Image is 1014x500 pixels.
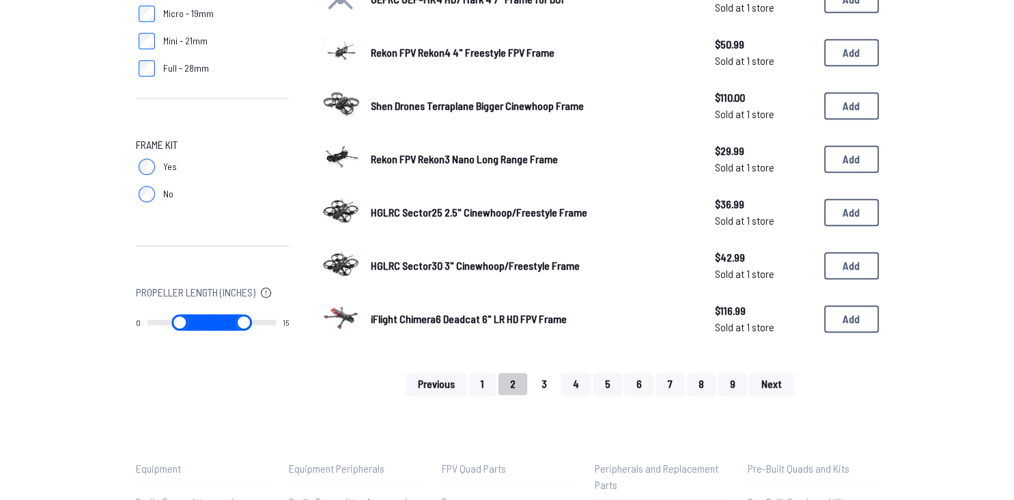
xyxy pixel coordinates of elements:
span: Mini - 21mm [163,34,208,48]
a: Rekon FPV Rekon3 Nano Long Range Frame [371,151,693,167]
a: iFlight Chimera6 Deadcat 6" LR HD FPV Frame [371,311,693,327]
button: Add [824,305,879,333]
button: Next [750,373,793,395]
button: Previous [406,373,466,395]
span: $110.00 [715,89,813,106]
span: Sold at 1 store [715,106,813,122]
span: $50.99 [715,36,813,53]
button: 9 [718,373,747,395]
button: Add [824,252,879,279]
span: Sold at 1 store [715,159,813,176]
a: image [322,31,360,74]
span: iFlight Chimera6 Deadcat 6" LR HD FPV Frame [371,312,567,325]
span: $42.99 [715,249,813,266]
a: image [322,191,360,234]
a: image [322,298,360,340]
span: Rekon FPV Rekon4 4" Freestyle FPV Frame [371,46,554,59]
button: Add [824,39,879,66]
span: Propeller Length (Inches) [136,284,255,301]
span: HGLRC Sector30 3" Cinewhoop/Freestyle Frame [371,259,580,272]
span: Micro - 19mm [163,7,214,20]
button: 6 [625,373,653,395]
span: Full - 28mm [163,61,209,75]
input: Mini - 21mm [139,33,155,49]
a: Shen Drones Terraplane Bigger Cinewhoop Frame [371,98,693,114]
span: Sold at 1 store [715,53,813,69]
span: HGLRC Sector25 2.5" Cinewhoop/Freestyle Frame [371,206,587,219]
span: Sold at 1 store [715,266,813,282]
a: image [322,245,360,287]
span: Rekon FPV Rekon3 Nano Long Range Frame [371,152,558,165]
a: HGLRC Sector25 2.5" Cinewhoop/Freestyle Frame [371,204,693,221]
a: Rekon FPV Rekon4 4" Freestyle FPV Frame [371,44,693,61]
img: image [322,85,360,123]
img: image [322,138,360,176]
p: Equipment Peripherals [289,460,420,477]
button: 1 [469,373,496,395]
span: Sold at 1 store [715,319,813,335]
button: 8 [687,373,716,395]
input: Micro - 19mm [139,5,155,22]
button: 4 [561,373,591,395]
button: Add [824,199,879,226]
output: 15 [283,317,289,328]
a: image [322,85,360,127]
input: Full - 28mm [139,60,155,77]
span: Frame Kit [136,137,178,153]
img: image [322,298,360,336]
span: Next [761,378,782,389]
img: image [322,245,360,283]
span: $116.99 [715,303,813,319]
span: Shen Drones Terraplane Bigger Cinewhoop Frame [371,99,584,112]
span: Previous [418,378,455,389]
a: image [322,138,360,180]
span: Sold at 1 store [715,212,813,229]
span: No [163,187,173,201]
button: 5 [593,373,622,395]
a: HGLRC Sector30 3" Cinewhoop/Freestyle Frame [371,258,693,274]
img: image [322,191,360,230]
output: 0 [136,317,141,328]
button: 3 [530,373,559,395]
span: $29.99 [715,143,813,159]
p: Equipment [136,460,267,477]
button: Add [824,92,879,120]
img: image [322,31,360,70]
button: 2 [498,373,527,395]
button: Add [824,145,879,173]
span: $36.99 [715,196,813,212]
input: No [139,186,155,202]
input: Yes [139,158,155,175]
p: Peripherals and Replacement Parts [595,460,726,493]
span: Yes [163,160,177,173]
p: Pre-Built Quads and Kits [748,460,879,477]
button: 7 [656,373,684,395]
p: FPV Quad Parts [442,460,573,477]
